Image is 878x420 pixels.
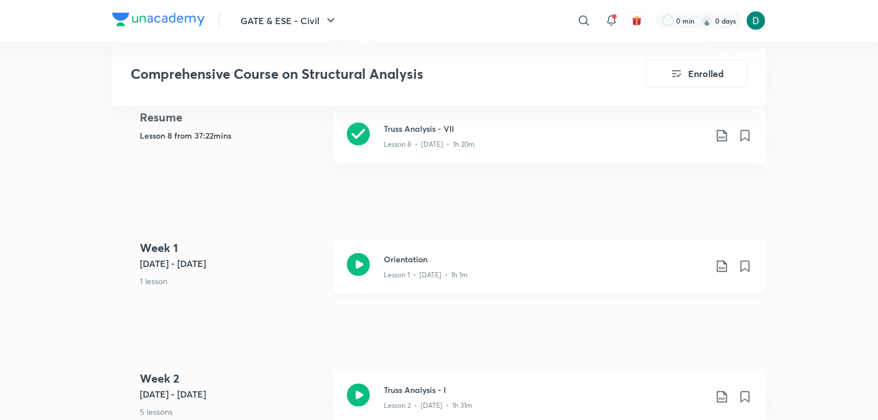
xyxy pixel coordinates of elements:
h3: Orientation [384,253,706,265]
p: 5 lessons [140,406,324,418]
p: 1 lesson [140,275,324,287]
img: avatar [632,16,642,26]
img: streak [701,15,713,26]
h4: Week 2 [140,370,324,387]
h3: Truss Analysis - I [384,384,706,396]
p: Lesson 8 • [DATE] • 1h 20m [384,139,475,150]
a: Truss Analysis - VIILesson 8 • [DATE] • 1h 20m [333,109,766,177]
a: Company Logo [112,13,205,29]
h5: [DATE] - [DATE] [140,387,324,401]
h4: Week 1 [140,239,324,257]
h3: Truss Analysis - VII [384,123,706,135]
a: OrientationLesson 1 • [DATE] • 1h 1m [333,239,766,308]
h5: Lesson 8 from 37:22mins [140,129,324,142]
p: Lesson 1 • [DATE] • 1h 1m [384,270,468,280]
button: avatar [628,12,646,30]
p: Lesson 2 • [DATE] • 1h 31m [384,400,472,411]
button: GATE & ESE - Civil [234,9,345,32]
h5: [DATE] - [DATE] [140,257,324,270]
h3: Comprehensive Course on Structural Analysis [131,66,581,82]
button: Enrolled [646,60,747,87]
img: Company Logo [112,13,205,26]
h4: Resume [140,109,324,126]
img: Diksha Mishra [746,11,766,30]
